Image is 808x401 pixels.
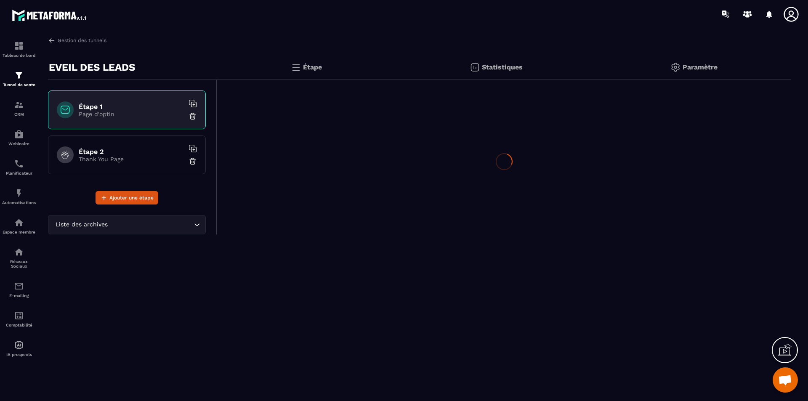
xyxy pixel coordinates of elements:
img: email [14,281,24,291]
div: Search for option [48,215,206,234]
img: automations [14,218,24,228]
p: Page d'optin [79,111,184,117]
a: schedulerschedulerPlanificateur [2,152,36,182]
img: formation [14,70,24,80]
a: social-networksocial-networkRéseaux Sociaux [2,241,36,275]
a: automationsautomationsWebinaire [2,123,36,152]
button: Ajouter une étape [96,191,158,204]
p: Tunnel de vente [2,82,36,87]
p: CRM [2,112,36,117]
span: Liste des archives [53,220,109,229]
a: Ouvrir le chat [773,367,798,393]
p: E-mailing [2,293,36,298]
p: Thank You Page [79,156,184,162]
h6: Étape 2 [79,148,184,156]
a: formationformationCRM [2,93,36,123]
p: IA prospects [2,352,36,357]
img: bars.0d591741.svg [291,62,301,72]
a: automationsautomationsEspace membre [2,211,36,241]
img: stats.20deebd0.svg [470,62,480,72]
a: formationformationTunnel de vente [2,64,36,93]
p: Comptabilité [2,323,36,327]
h6: Étape 1 [79,103,184,111]
p: Réseaux Sociaux [2,259,36,268]
p: Espace membre [2,230,36,234]
a: Gestion des tunnels [48,37,106,44]
p: Automatisations [2,200,36,205]
img: arrow [48,37,56,44]
img: social-network [14,247,24,257]
img: formation [14,100,24,110]
input: Search for option [109,220,192,229]
img: trash [189,112,197,120]
img: logo [12,8,88,23]
a: formationformationTableau de bord [2,35,36,64]
img: automations [14,340,24,350]
p: Planificateur [2,171,36,175]
p: Tableau de bord [2,53,36,58]
a: accountantaccountantComptabilité [2,304,36,334]
img: trash [189,157,197,165]
img: formation [14,41,24,51]
p: Étape [303,63,322,71]
p: Webinaire [2,141,36,146]
p: Statistiques [482,63,523,71]
a: automationsautomationsAutomatisations [2,182,36,211]
span: Ajouter une étape [109,194,154,202]
p: Paramètre [683,63,718,71]
p: EVEIL DES LEADS [49,59,135,76]
img: accountant [14,311,24,321]
a: emailemailE-mailing [2,275,36,304]
img: setting-gr.5f69749f.svg [670,62,680,72]
img: scheduler [14,159,24,169]
img: automations [14,188,24,198]
img: automations [14,129,24,139]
